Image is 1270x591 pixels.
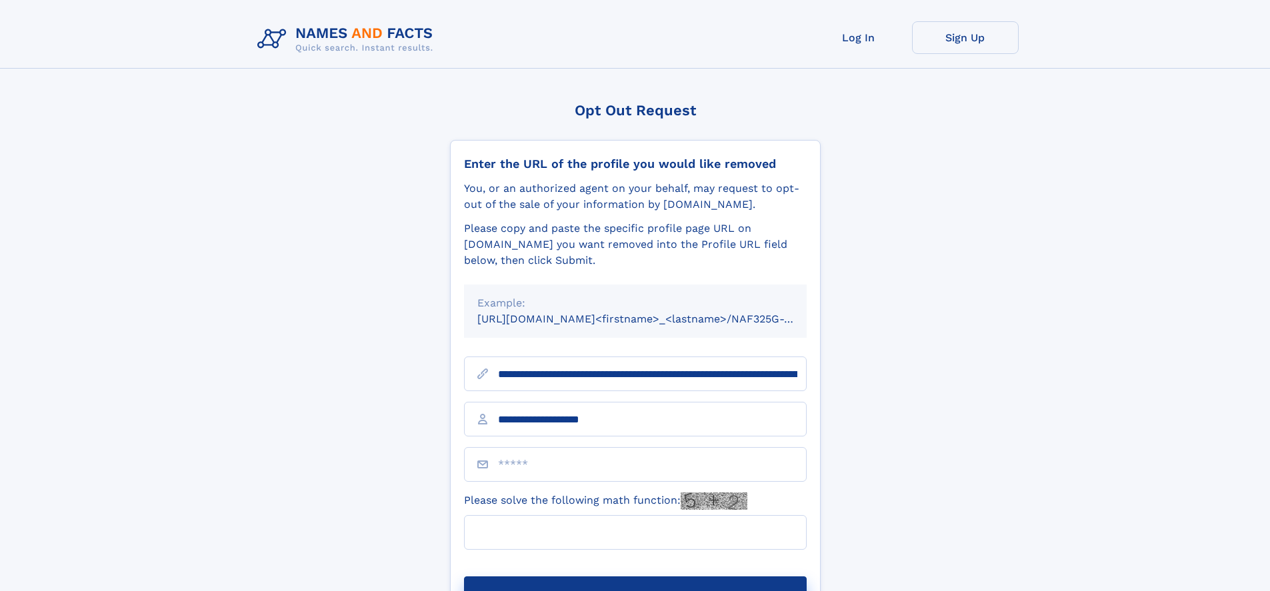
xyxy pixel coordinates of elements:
[464,221,807,269] div: Please copy and paste the specific profile page URL on [DOMAIN_NAME] you want removed into the Pr...
[477,312,832,325] small: [URL][DOMAIN_NAME]<firstname>_<lastname>/NAF325G-xxxxxxxx
[464,157,807,171] div: Enter the URL of the profile you would like removed
[450,102,821,119] div: Opt Out Request
[805,21,912,54] a: Log In
[464,181,807,213] div: You, or an authorized agent on your behalf, may request to opt-out of the sale of your informatio...
[252,21,444,57] img: Logo Names and Facts
[464,492,747,510] label: Please solve the following math function:
[477,295,793,311] div: Example:
[912,21,1019,54] a: Sign Up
